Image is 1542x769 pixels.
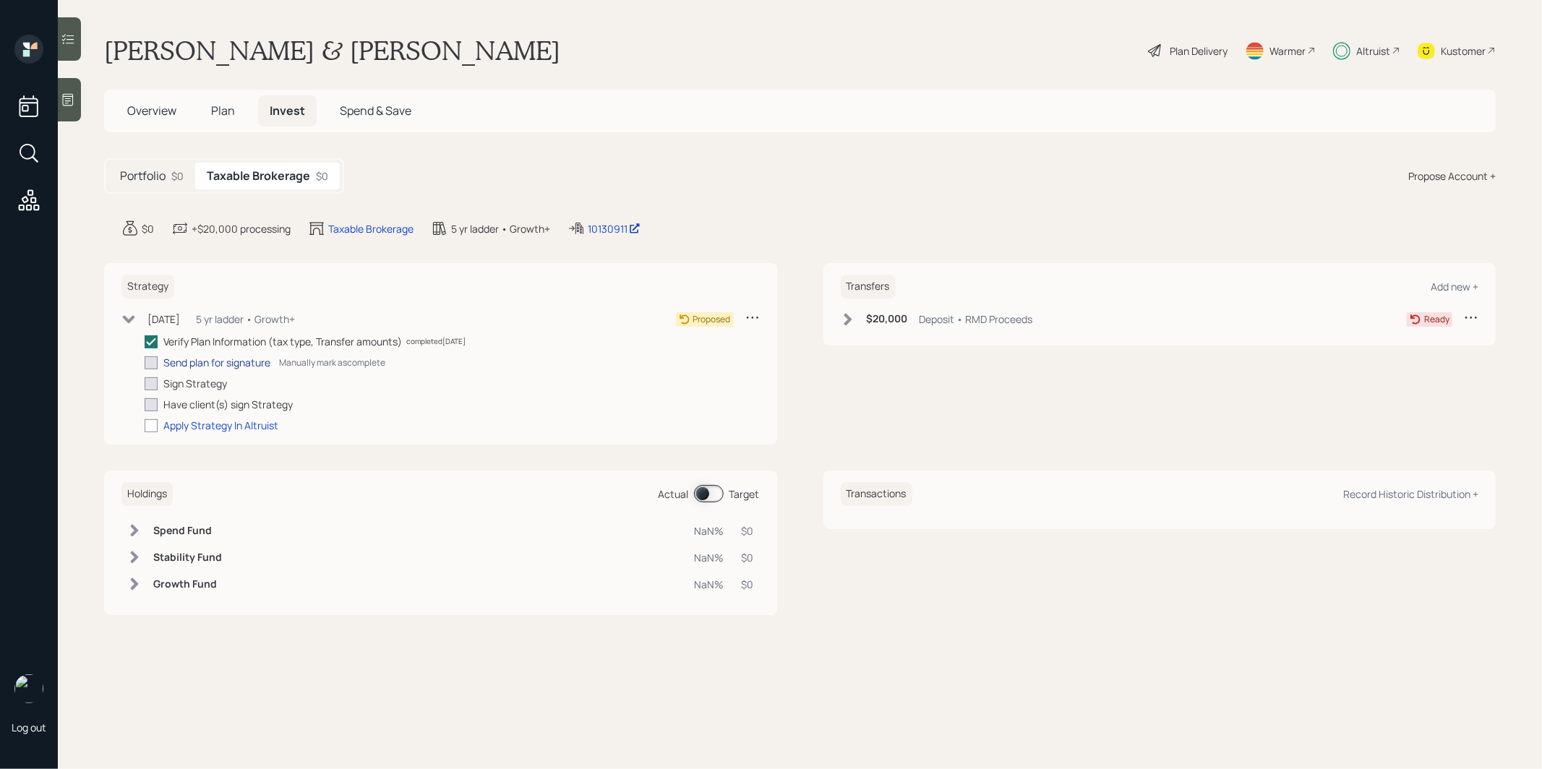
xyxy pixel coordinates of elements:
div: $0 [742,523,754,538]
h6: Strategy [121,275,174,298]
div: +$20,000 processing [192,221,291,236]
span: Spend & Save [340,103,411,119]
div: 5 yr ladder • Growth+ [451,221,550,236]
h6: Stability Fund [153,551,222,564]
h6: Holdings [121,482,173,506]
div: Kustomer [1441,43,1486,59]
h6: Transfers [841,275,896,298]
div: Taxable Brokerage [328,221,414,236]
div: Manually mark as complete [279,356,385,369]
div: Altruist [1356,43,1390,59]
div: completed [DATE] [406,336,466,347]
div: Add new + [1431,280,1478,293]
div: $0 [316,168,328,184]
div: Have client(s) sign Strategy [163,397,293,412]
div: $0 [742,577,754,592]
div: Log out [12,721,46,734]
div: Sign Strategy [163,376,227,391]
h6: $20,000 [867,313,908,325]
div: [DATE] [147,312,180,327]
span: Overview [127,103,176,119]
div: Warmer [1269,43,1306,59]
div: Plan Delivery [1170,43,1228,59]
div: NaN% [695,550,724,565]
h6: Spend Fund [153,525,222,537]
div: Send plan for signature [163,355,270,370]
h5: Portfolio [120,169,166,183]
div: NaN% [695,523,724,538]
div: $0 [142,221,154,236]
div: Verify Plan Information (tax type, Transfer amounts) [163,334,402,349]
div: Actual [659,486,689,502]
div: NaN% [695,577,724,592]
span: Invest [270,103,305,119]
div: Propose Account + [1408,168,1496,184]
div: Deposit • RMD Proceeds [920,312,1033,327]
div: Ready [1424,313,1449,326]
img: treva-nostdahl-headshot.png [14,674,43,703]
div: Proposed [693,313,731,326]
h1: [PERSON_NAME] & [PERSON_NAME] [104,35,560,66]
h5: Taxable Brokerage [207,169,310,183]
span: Plan [211,103,235,119]
h6: Growth Fund [153,578,222,590]
div: 5 yr ladder • Growth+ [196,312,295,327]
div: $0 [742,550,754,565]
div: 10130911 [588,221,641,236]
div: Record Historic Distribution + [1343,487,1478,501]
div: Apply Strategy In Altruist [163,418,278,433]
div: $0 [171,168,184,184]
div: Target [729,486,760,502]
h6: Transactions [841,482,912,506]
